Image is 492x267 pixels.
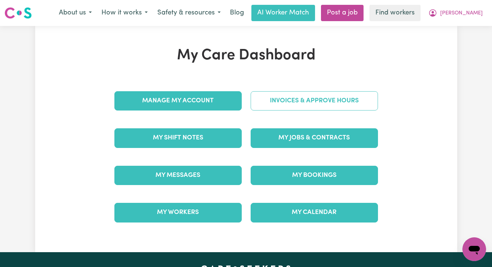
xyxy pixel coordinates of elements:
h1: My Care Dashboard [110,47,382,65]
a: Careseekers logo [4,4,32,22]
a: Blog [225,5,248,21]
a: Post a job [321,5,364,21]
a: AI Worker Match [251,5,315,21]
button: How it works [97,5,153,21]
a: Manage My Account [114,91,242,111]
a: My Messages [114,166,242,185]
iframe: Button to launch messaging window [462,237,486,261]
a: Invoices & Approve Hours [251,91,378,111]
a: Find workers [369,5,421,21]
button: My Account [424,5,488,21]
a: My Bookings [251,166,378,185]
button: About us [54,5,97,21]
a: My Shift Notes [114,128,242,148]
span: [PERSON_NAME] [440,9,483,17]
a: My Jobs & Contracts [251,128,378,148]
button: Safety & resources [153,5,225,21]
a: My Workers [114,203,242,222]
a: My Calendar [251,203,378,222]
img: Careseekers logo [4,6,32,20]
